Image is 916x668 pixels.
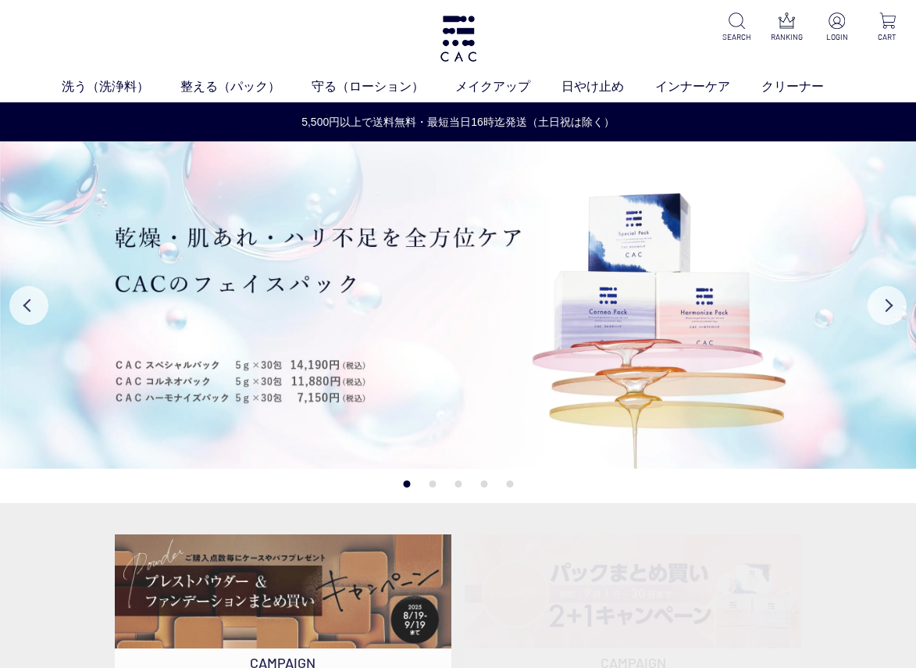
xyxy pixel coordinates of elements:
a: 5,500円以上で送料無料・最短当日16時迄発送（土日祝は除く） [1,114,915,130]
button: 4 of 5 [480,480,487,488]
a: CART [871,13,904,43]
a: クリーナー [761,77,855,96]
img: logo [438,16,479,62]
a: SEARCH [720,13,752,43]
p: SEARCH [720,31,752,43]
p: LOGIN [821,31,853,43]
p: CART [871,31,904,43]
button: Next [868,286,907,325]
button: 3 of 5 [454,480,462,488]
img: ベースメイクキャンペーン [115,534,451,648]
a: 日やけ止め [561,77,655,96]
img: パックキャンペーン2+1 [465,534,801,648]
button: Previous [9,286,48,325]
a: インナーケア [655,77,761,96]
button: 2 of 5 [429,480,436,488]
a: LOGIN [821,13,853,43]
button: 1 of 5 [403,480,410,488]
a: 洗う（洗浄料） [62,77,180,96]
a: RANKING [771,13,803,43]
a: 整える（パック） [180,77,312,96]
a: メイクアップ [455,77,561,96]
a: 守る（ローション） [312,77,455,96]
button: 5 of 5 [506,480,513,488]
p: RANKING [771,31,803,43]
